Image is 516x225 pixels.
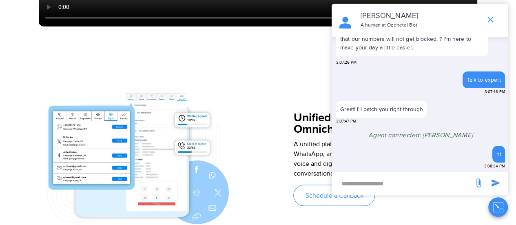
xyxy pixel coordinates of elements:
span: 3:07:47 PM [336,118,356,125]
p: Great! I'll patch you right through [340,105,423,114]
span: Schedule a Callback [305,192,363,198]
button: Close chat [488,197,508,217]
h5: Unified Dashboards. For Effortless Omnichannel CX. [293,112,483,135]
span: send message [487,175,504,191]
span: 3:08:34 PM [484,163,505,169]
span: A unified platform to effortlessly manage phone calls, SMS, WhatsApp, and more. Your agents can e... [293,140,481,177]
span: send message [470,175,487,191]
p: A human at Ozonetel Bot [361,22,478,29]
span: Agent connected: [PERSON_NAME] [368,131,473,139]
div: new-msg-input [336,176,469,191]
a: Schedule a Callback [293,185,375,206]
span: 3:07:46 PM [485,89,505,95]
span: 3:07:26 PM [336,60,357,66]
div: Talk to expert [467,76,501,84]
p: [PERSON_NAME] [361,11,478,22]
div: hi [496,150,501,158]
span: end chat or minimize [482,11,498,28]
